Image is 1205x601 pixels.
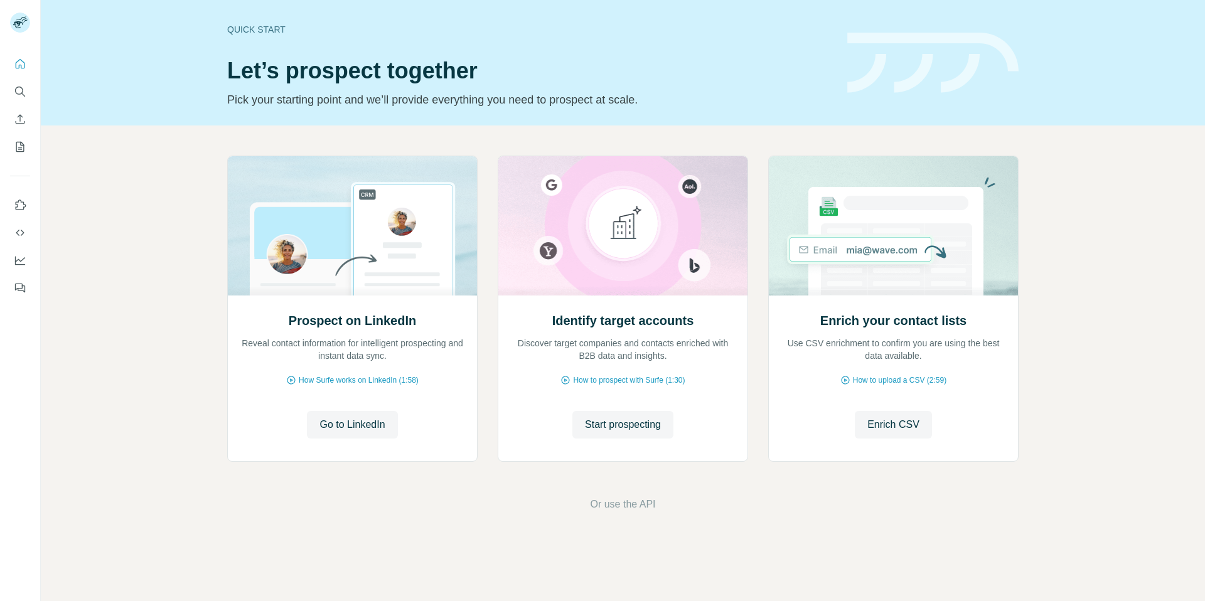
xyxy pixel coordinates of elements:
p: Discover target companies and contacts enriched with B2B data and insights. [511,337,735,362]
img: Enrich your contact lists [768,156,1019,295]
img: Prospect on LinkedIn [227,156,478,295]
button: Go to LinkedIn [307,411,397,439]
button: Use Surfe on LinkedIn [10,194,30,216]
p: Reveal contact information for intelligent prospecting and instant data sync. [240,337,464,362]
span: Enrich CSV [867,417,919,432]
span: How to prospect with Surfe (1:30) [573,375,685,386]
button: Use Surfe API [10,221,30,244]
span: Start prospecting [585,417,661,432]
span: Go to LinkedIn [319,417,385,432]
p: Pick your starting point and we’ll provide everything you need to prospect at scale. [227,91,832,109]
h2: Identify target accounts [552,312,694,329]
span: How to upload a CSV (2:59) [853,375,946,386]
div: Quick start [227,23,832,36]
button: Dashboard [10,249,30,272]
p: Use CSV enrichment to confirm you are using the best data available. [781,337,1005,362]
img: banner [847,33,1019,93]
button: Enrich CSV [855,411,932,439]
button: Feedback [10,277,30,299]
h2: Prospect on LinkedIn [289,312,416,329]
button: Or use the API [590,497,655,512]
span: How Surfe works on LinkedIn (1:58) [299,375,419,386]
button: Start prospecting [572,411,673,439]
h2: Enrich your contact lists [820,312,967,329]
img: Identify target accounts [498,156,748,295]
h1: Let’s prospect together [227,58,832,83]
button: Quick start [10,53,30,75]
button: My lists [10,136,30,158]
button: Search [10,80,30,103]
button: Enrich CSV [10,108,30,130]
